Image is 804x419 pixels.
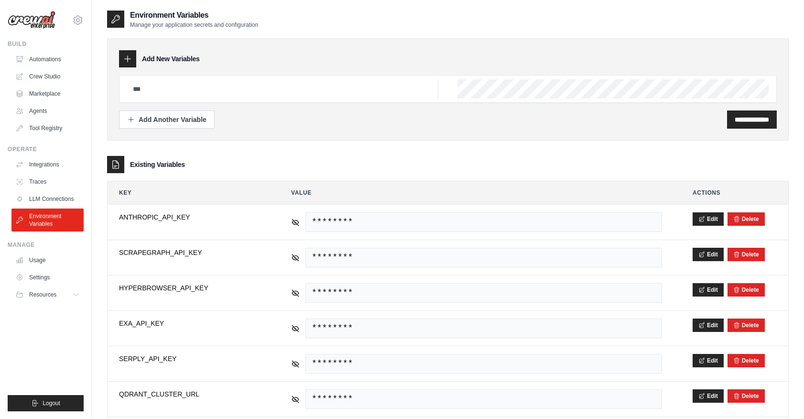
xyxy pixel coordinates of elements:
a: Usage [11,253,84,268]
th: Actions [681,181,788,204]
a: Agents [11,103,84,119]
span: SCRAPEGRAPH_API_KEY [119,248,261,257]
button: Add Another Variable [119,110,215,129]
p: Manage your application secrets and configuration [130,21,258,29]
a: Automations [11,52,84,67]
div: Operate [8,145,84,153]
button: Edit [693,283,724,297]
a: Environment Variables [11,209,84,232]
h3: Existing Variables [130,160,185,169]
th: Value [280,181,674,204]
span: SERPLY_API_KEY [119,354,261,364]
a: Integrations [11,157,84,172]
h3: Add New Variables [142,54,200,64]
button: Resources [11,287,84,302]
img: Logo [8,11,55,29]
a: Traces [11,174,84,189]
span: ANTHROPIC_API_KEY [119,212,261,222]
button: Delete [733,357,759,364]
span: QDRANT_CLUSTER_URL [119,389,261,399]
button: Edit [693,248,724,261]
a: Settings [11,270,84,285]
button: Delete [733,286,759,294]
span: HYPERBROWSER_API_KEY [119,283,261,293]
button: Delete [733,251,759,258]
a: Crew Studio [11,69,84,84]
div: Build [8,40,84,48]
button: Logout [8,395,84,411]
button: Delete [733,321,759,329]
span: Resources [29,291,56,298]
button: Edit [693,354,724,367]
a: LLM Connections [11,191,84,207]
button: Edit [693,319,724,332]
div: Add Another Variable [127,115,206,124]
a: Marketplace [11,86,84,101]
th: Key [108,181,272,204]
div: Manage [8,241,84,249]
h2: Environment Variables [130,10,258,21]
button: Delete [733,392,759,400]
a: Tool Registry [11,121,84,136]
button: Delete [733,215,759,223]
button: Edit [693,212,724,226]
span: Logout [43,399,60,407]
button: Edit [693,389,724,403]
span: EXA_API_KEY [119,319,261,328]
